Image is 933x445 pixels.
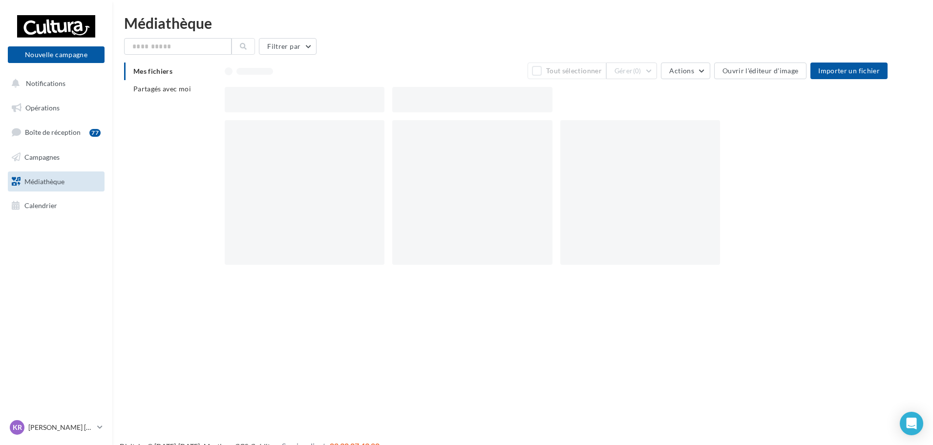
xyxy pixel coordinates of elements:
div: Open Intercom Messenger [900,412,923,435]
a: KR [PERSON_NAME] [PERSON_NAME] [8,418,105,437]
a: Calendrier [6,195,106,216]
a: Campagnes [6,147,106,168]
span: Boîte de réception [25,128,81,136]
a: Opérations [6,98,106,118]
button: Tout sélectionner [528,63,606,79]
div: 77 [89,129,101,137]
span: Importer un fichier [818,66,880,75]
span: Actions [669,66,694,75]
span: (0) [633,67,641,75]
button: Importer un fichier [810,63,888,79]
span: Médiathèque [24,177,64,185]
span: Campagnes [24,153,60,161]
div: Médiathèque [124,16,921,30]
span: Mes fichiers [133,67,172,75]
button: Nouvelle campagne [8,46,105,63]
a: Médiathèque [6,171,106,192]
span: Opérations [25,104,60,112]
span: Partagés avec moi [133,85,191,93]
button: Actions [661,63,710,79]
span: Notifications [26,79,65,87]
button: Gérer(0) [606,63,657,79]
span: Calendrier [24,201,57,210]
button: Ouvrir l'éditeur d'image [714,63,806,79]
a: Boîte de réception77 [6,122,106,143]
button: Filtrer par [259,38,317,55]
p: [PERSON_NAME] [PERSON_NAME] [28,423,93,432]
span: KR [13,423,22,432]
button: Notifications [6,73,103,94]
